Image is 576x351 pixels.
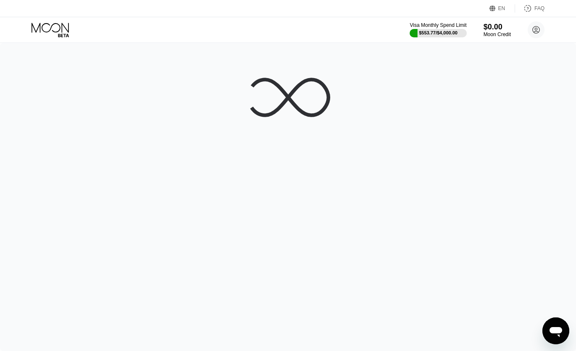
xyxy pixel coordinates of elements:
[484,23,511,31] div: $0.00
[484,31,511,37] div: Moon Credit
[498,5,505,11] div: EN
[410,22,466,37] div: Visa Monthly Spend Limit$553.77/$4,000.00
[484,23,511,37] div: $0.00Moon Credit
[515,4,544,13] div: FAQ
[419,30,458,35] div: $553.77 / $4,000.00
[410,22,466,28] div: Visa Monthly Spend Limit
[542,317,569,344] iframe: Button to launch messaging window
[534,5,544,11] div: FAQ
[489,4,515,13] div: EN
